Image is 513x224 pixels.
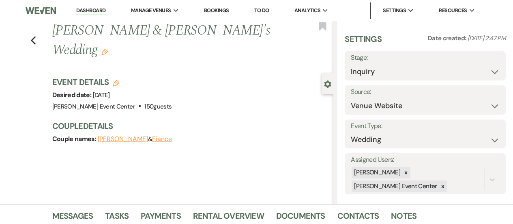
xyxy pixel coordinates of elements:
[294,7,320,15] span: Analytics
[324,80,331,87] button: Close lead details
[93,91,110,99] span: [DATE]
[152,136,172,142] button: Fiance
[98,136,148,142] button: [PERSON_NAME]
[345,33,382,51] h3: Settings
[352,167,401,178] div: [PERSON_NAME]
[144,102,172,111] span: 150 guests
[351,52,500,64] label: Stage:
[439,7,467,15] span: Resources
[204,7,229,14] a: Bookings
[52,21,274,60] h1: [PERSON_NAME] & [PERSON_NAME]'s Wedding
[254,7,269,14] a: To Do
[52,76,172,88] h3: Event Details
[131,7,171,15] span: Manage Venues
[428,34,468,42] span: Date created:
[52,135,98,143] span: Couple names:
[52,102,135,111] span: [PERSON_NAME] Event Center
[351,154,500,166] label: Assigned Users:
[383,7,406,15] span: Settings
[351,86,500,98] label: Source:
[52,91,93,99] span: Desired date:
[26,2,56,19] img: Weven Logo
[98,135,172,143] span: &
[76,7,105,15] a: Dashboard
[352,181,438,192] div: [PERSON_NAME] Event Center
[101,48,108,55] button: Edit
[468,34,506,42] span: [DATE] 2:47 PM
[351,120,500,132] label: Event Type:
[52,120,326,132] h3: Couple Details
